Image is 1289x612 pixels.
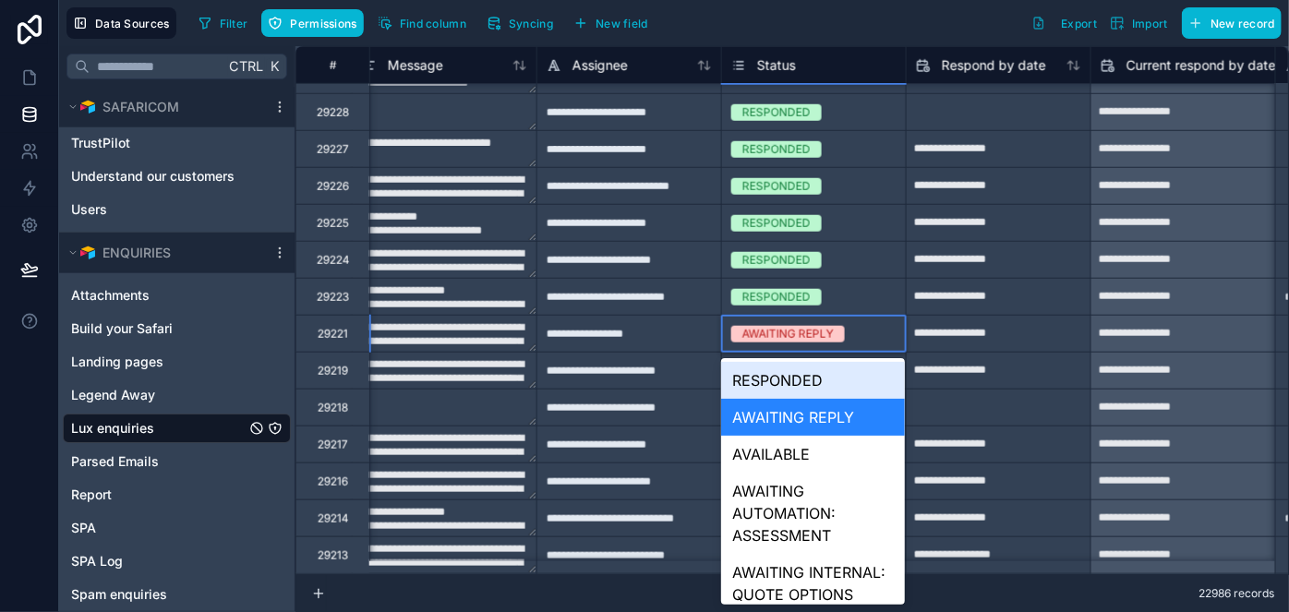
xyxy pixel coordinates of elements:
a: New record [1175,7,1282,39]
div: 29219 [318,364,348,378]
div: 29223 [317,290,349,305]
span: Filter [220,17,248,30]
span: Current respond by date [1126,56,1276,75]
button: Find column [371,9,473,37]
button: Import [1103,7,1175,39]
div: 29218 [318,401,348,415]
div: AWAITING AUTOMATION: ASSESSMENT [721,473,905,554]
div: 29213 [318,548,348,563]
div: AVAILABLE [721,436,905,473]
div: 29217 [318,438,348,452]
div: RESPONDED [742,289,811,306]
div: 29224 [317,253,350,268]
button: Data Sources [66,7,176,39]
span: Data Sources [95,17,170,30]
button: New field [567,9,655,37]
span: Assignee [572,56,628,75]
span: Status [757,56,796,75]
span: Export [1061,17,1097,30]
span: Respond by date [942,56,1046,75]
span: Ctrl [227,54,265,78]
div: RESPONDED [742,178,811,195]
span: New record [1211,17,1275,30]
div: 29221 [318,327,348,342]
button: Syncing [480,9,560,37]
button: Filter [191,9,255,37]
div: 29228 [317,105,349,120]
div: # [310,58,355,72]
span: Import [1132,17,1168,30]
div: RESPONDED [742,252,811,269]
button: Permissions [261,9,363,37]
span: Permissions [290,17,356,30]
div: 29216 [318,474,348,489]
span: New field [596,17,648,30]
span: 22986 records [1199,586,1274,601]
span: Syncing [509,17,553,30]
div: 29225 [317,216,349,231]
span: K [268,60,281,73]
a: Syncing [480,9,567,37]
button: New record [1182,7,1282,39]
div: 29227 [317,142,349,157]
span: Message [388,56,443,75]
button: Export [1025,7,1103,39]
div: RESPONDED [742,141,811,158]
div: AWAITING REPLY [742,326,834,342]
div: 29226 [317,179,349,194]
span: Find column [400,17,466,30]
div: AWAITING REPLY [721,399,905,436]
div: RESPONDED [742,104,811,121]
div: RESPONDED [721,362,905,399]
div: RESPONDED [742,215,811,232]
div: 29214 [318,511,349,526]
a: Permissions [261,9,370,37]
